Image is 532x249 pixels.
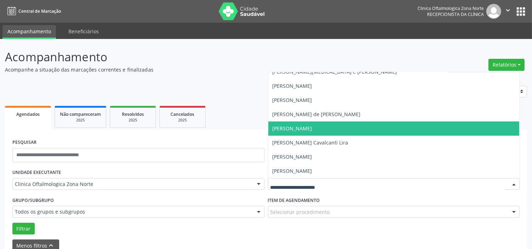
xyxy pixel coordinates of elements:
span: [PERSON_NAME] [273,83,312,89]
span: [PERSON_NAME] de [PERSON_NAME] [273,111,361,118]
button: Filtrar [12,223,35,235]
p: Acompanhamento [5,48,370,66]
span: Recepcionista da clínica [427,11,484,17]
div: 2025 [60,118,101,123]
span: Agendados [16,111,40,117]
span: Clinica Oftalmologica Zona Norte [15,181,250,188]
label: PESQUISAR [12,137,37,148]
span: [PERSON_NAME] [273,168,312,174]
label: Item de agendamento [268,195,320,206]
div: 2025 [165,118,200,123]
span: Cancelados [171,111,195,117]
button: Relatórios [488,59,525,71]
button:  [501,4,515,19]
span: Resolvidos [122,111,144,117]
i:  [504,6,512,14]
p: Acompanhe a situação das marcações correntes e finalizadas [5,66,370,73]
img: img [486,4,501,19]
span: Não compareceram [60,111,101,117]
button: apps [515,5,527,18]
a: Beneficiários [63,25,104,38]
span: [PERSON_NAME] [273,125,312,132]
a: Acompanhamento [2,25,56,39]
span: Selecionar procedimento [270,208,330,216]
span: Todos os grupos e subgrupos [15,208,250,215]
a: Central de Marcação [5,5,61,17]
label: Grupo/Subgrupo [12,195,54,206]
div: 2025 [115,118,151,123]
span: [PERSON_NAME] Cavalcanti Lira [273,139,348,146]
div: Clinica Oftalmologica Zona Norte [418,5,484,11]
span: [PERSON_NAME] [273,97,312,103]
span: Central de Marcação [18,8,61,14]
label: UNIDADE EXECUTANTE [12,167,61,178]
span: [PERSON_NAME] [273,153,312,160]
